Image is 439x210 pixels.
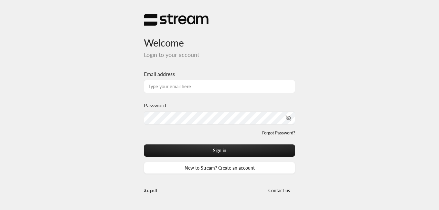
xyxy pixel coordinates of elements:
input: Type your email here [144,80,295,93]
a: Forgot Password? [262,130,295,136]
a: العربية [144,184,157,196]
button: toggle password visibility [283,112,294,123]
img: Stream Logo [144,14,209,26]
h5: Login to your account [144,51,295,58]
a: Contact us [263,188,295,193]
a: New to Stream? Create an account [144,162,295,174]
button: Contact us [263,184,295,196]
button: Sign in [144,144,295,156]
h3: Welcome [144,26,295,48]
label: Password [144,101,166,109]
label: Email address [144,70,175,78]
